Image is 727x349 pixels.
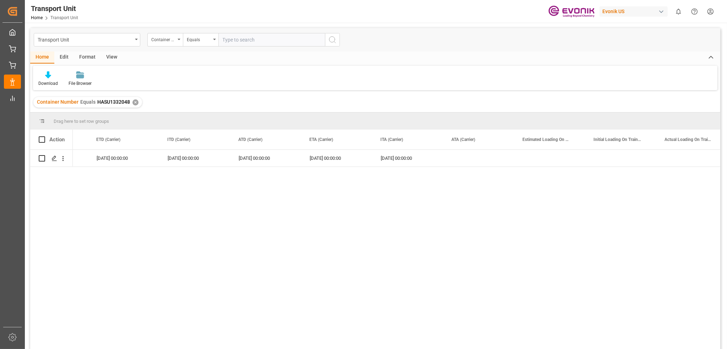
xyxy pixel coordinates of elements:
[522,137,570,142] span: Estimated Loading On Train (Destination)
[38,35,132,44] div: Transport Unit
[38,80,58,87] div: Download
[54,51,74,64] div: Edit
[238,137,262,142] span: ATD (Carrier)
[325,33,340,47] button: search button
[599,6,668,17] div: Evonik US
[301,150,372,167] div: [DATE] 00:00:00
[54,119,109,124] span: Drag here to set row groups
[30,150,73,167] div: Press SPACE to select this row.
[372,150,443,167] div: [DATE] 00:00:00
[74,51,101,64] div: Format
[30,51,54,64] div: Home
[451,137,475,142] span: ATA (Carrier)
[664,137,712,142] span: Actual Loading On Train (Destination)
[548,5,595,18] img: Evonik-brand-mark-Deep-Purple-RGB.jpeg_1700498283.jpeg
[132,99,139,105] div: ✕
[687,4,702,20] button: Help Center
[671,4,687,20] button: show 0 new notifications
[159,150,230,167] div: [DATE] 00:00:00
[599,5,671,18] button: Evonik US
[151,35,175,43] div: Container Number
[218,33,325,47] input: Type to search
[37,99,78,105] span: Container Number
[31,3,78,14] div: Transport Unit
[380,137,403,142] span: ITA (Carrier)
[31,15,43,20] a: Home
[230,150,301,167] div: [DATE] 00:00:00
[34,33,140,47] button: open menu
[101,51,123,64] div: View
[593,137,641,142] span: Initial Loading On Train (Destination)
[88,150,159,167] div: [DATE] 00:00:00
[49,136,65,143] div: Action
[96,137,120,142] span: ETD (Carrier)
[183,33,218,47] button: open menu
[97,99,130,105] span: HASU1332048
[167,137,190,142] span: ITD (Carrier)
[80,99,96,105] span: Equals
[147,33,183,47] button: open menu
[309,137,333,142] span: ETA (Carrier)
[187,35,211,43] div: Equals
[69,80,92,87] div: File Browser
